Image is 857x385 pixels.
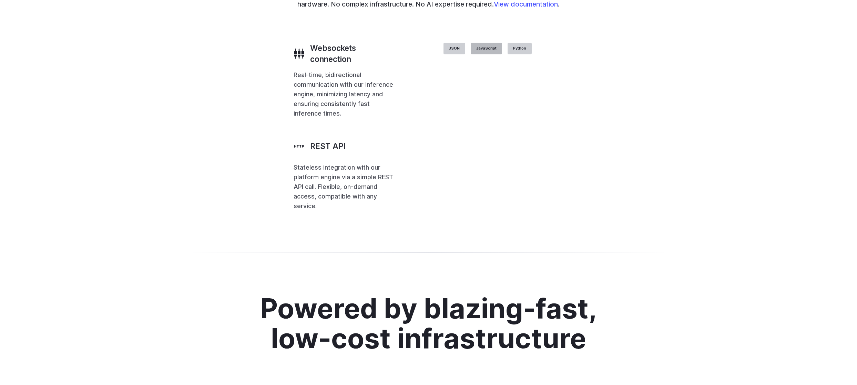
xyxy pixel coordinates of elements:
[294,70,395,119] p: Real-time, bidirectional communication with our inference engine, minimizing latency and ensuring...
[471,43,502,54] label: JavaScript
[237,293,621,353] h2: Powered by blazing-fast, low-cost infrastructure
[294,163,395,211] p: Stateless integration with our platform engine via a simple REST API call. Flexible, on-demand ac...
[310,43,395,65] h3: Websockets connection
[508,43,532,54] label: Python
[310,141,346,152] h3: REST API
[443,43,465,54] label: JSON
